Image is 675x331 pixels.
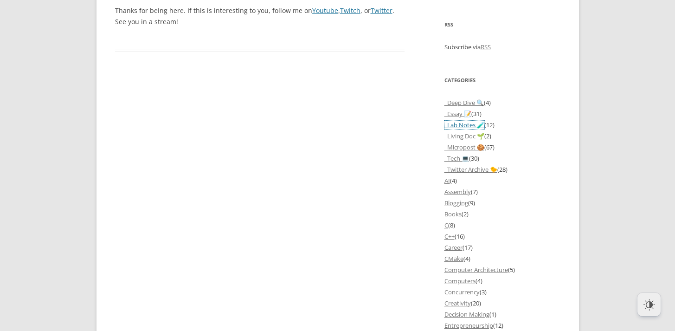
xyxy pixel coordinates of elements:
a: AI [444,176,450,185]
li: (17) [444,242,560,253]
a: Creativity [444,299,471,307]
li: (20) [444,298,560,309]
li: (3) [444,286,560,298]
h3: RSS [444,19,560,30]
a: _Deep Dive 🔍 [444,98,484,107]
p: Thanks for being here. If this is interesting to you, follow me on , , or . See you in a stream! [115,5,405,27]
a: Concurrency [444,288,480,296]
li: (4) [444,253,560,264]
li: (16) [444,231,560,242]
a: Twitch [340,6,360,15]
a: _Twitter Archive 🐤 [444,165,497,174]
a: Computer Architecture [444,266,508,274]
li: (2) [444,208,560,220]
a: Assembly [444,188,471,196]
li: (1) [444,309,560,320]
a: RSS [481,43,491,51]
a: _Tech 💻 [444,154,469,162]
a: _Essay 📝 [444,110,471,118]
a: Youtube [312,6,338,15]
a: C++ [444,232,455,240]
h3: Categories [444,75,560,86]
li: (9) [444,197,560,208]
li: (4) [444,97,560,108]
a: CMake [444,254,463,263]
p: Subscribe via [444,41,560,52]
li: (12) [444,320,560,331]
a: Twitter [371,6,392,15]
li: (12) [444,119,560,130]
li: (31) [444,108,560,119]
a: Entrepreneurship [444,321,493,330]
li: (30) [444,153,560,164]
a: Computers [444,277,476,285]
a: _Lab Notes 🧪 [444,121,484,129]
li: (2) [444,130,560,142]
a: Career [444,243,463,252]
a: C [444,221,448,229]
li: (4) [444,175,560,186]
a: Books [444,210,462,218]
a: _Living Doc 🌱 [444,132,484,140]
li: (28) [444,164,560,175]
li: (7) [444,186,560,197]
li: (8) [444,220,560,231]
li: (67) [444,142,560,153]
a: _Micropost 🍪 [444,143,484,151]
li: (4) [444,275,560,286]
a: Blogging [444,199,468,207]
li: (5) [444,264,560,275]
a: Decision Making [444,310,489,318]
